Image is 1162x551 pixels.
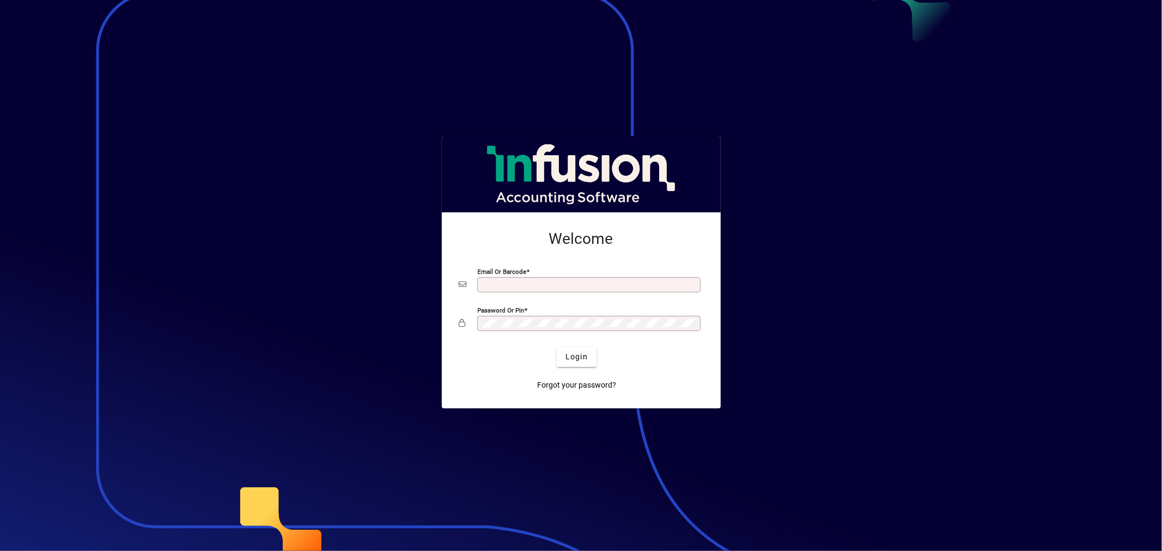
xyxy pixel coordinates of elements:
span: Forgot your password? [537,379,616,391]
mat-label: Password or Pin [478,306,525,314]
span: Login [565,351,588,363]
button: Login [557,347,597,367]
mat-label: Email or Barcode [478,267,527,275]
a: Forgot your password? [533,376,620,395]
h2: Welcome [459,230,703,248]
